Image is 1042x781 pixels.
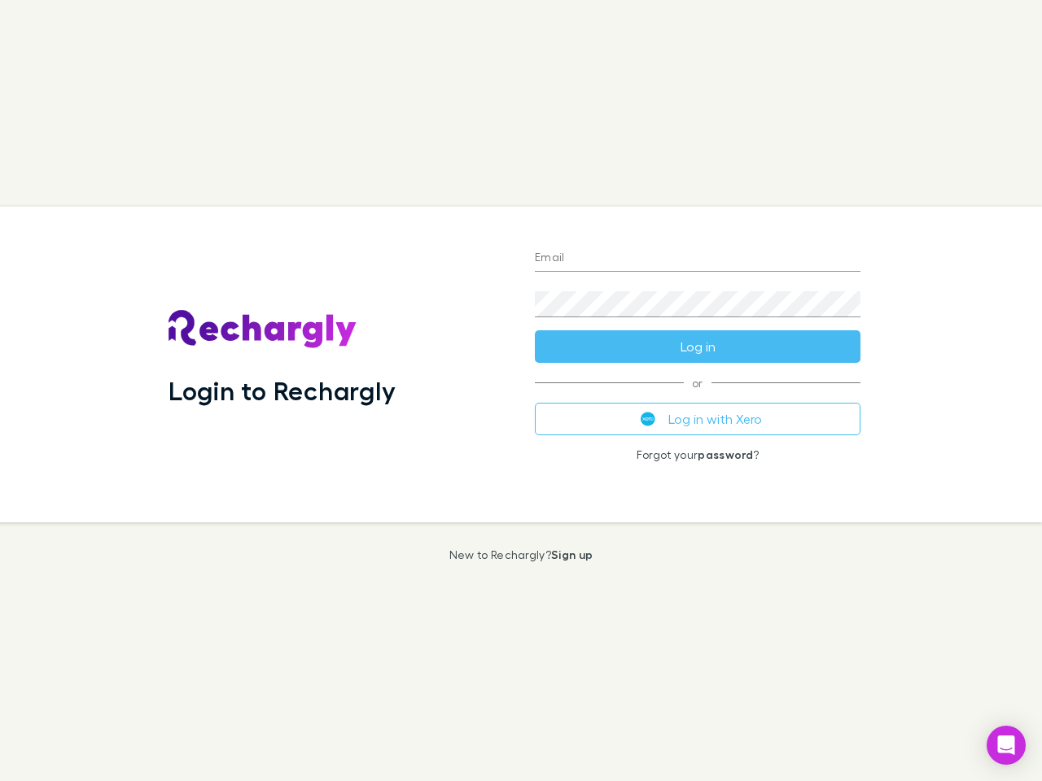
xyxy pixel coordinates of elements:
p: Forgot your ? [535,448,860,461]
p: New to Rechargly? [449,548,593,561]
h1: Login to Rechargly [169,375,396,406]
img: Rechargly's Logo [169,310,357,349]
button: Log in with Xero [535,403,860,435]
button: Log in [535,330,860,363]
a: password [698,447,753,461]
div: Open Intercom Messenger [987,726,1026,765]
a: Sign up [551,548,593,561]
img: Xero's logo [641,412,655,426]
